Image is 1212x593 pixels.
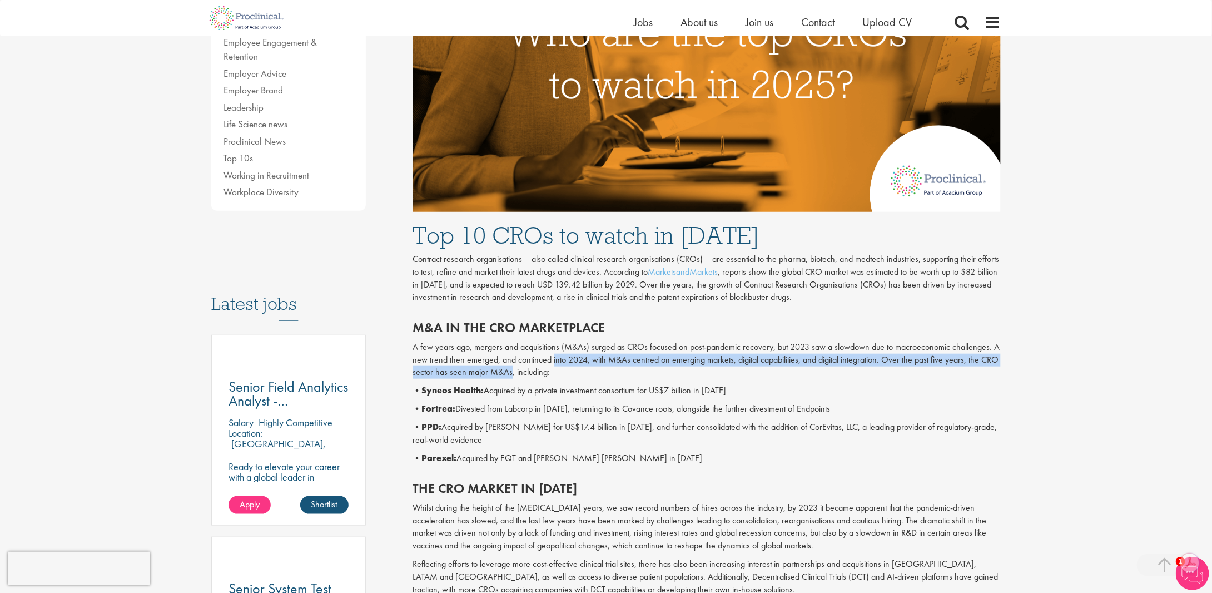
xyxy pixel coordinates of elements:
[229,496,271,514] a: Apply
[229,380,349,408] a: Senior Field Analytics Analyst - [GEOGRAPHIC_DATA] and [GEOGRAPHIC_DATA]
[211,266,366,321] h3: Latest jobs
[223,118,287,130] a: Life Science news
[1176,557,1209,590] img: Chatbot
[413,253,1001,304] p: Contract research organisations – also called clinical research organisations (CROs) – are essent...
[413,502,1001,552] p: Whilst during the height of the [MEDICAL_DATA] years, we saw record numbers of hires across the i...
[862,15,912,29] a: Upload CV
[422,421,442,433] b: PPD:
[223,84,283,96] a: Employer Brand
[229,461,349,535] p: Ready to elevate your career with a global leader in [MEDICAL_DATA] care? Join us as a Senior Fie...
[223,169,309,181] a: Working in Recruitment
[413,384,1001,397] p: • Acquired by a private investment consortium for US$7 billion in [DATE]
[240,498,260,510] span: Apply
[1176,557,1185,566] span: 1
[422,452,457,464] b: Parexel:
[413,421,1001,447] p: • Acquired by [PERSON_NAME] for US$17.4 billion in [DATE], and further consolidated with the addi...
[413,481,1001,496] h2: The CRO market in [DATE]
[8,552,150,585] iframe: reCAPTCHA
[634,15,653,29] a: Jobs
[223,152,253,164] a: Top 10s
[300,496,349,514] a: Shortlist
[223,67,286,80] a: Employer Advice
[648,266,718,278] a: MarketsandMarkets
[223,186,299,198] a: Workplace Diversity
[259,416,332,429] p: Highly Competitive
[413,223,1001,248] h1: Top 10 CROs to watch in [DATE]
[223,135,286,147] a: Proclinical News
[422,384,484,396] b: Syneos Health:
[413,320,1001,335] h2: M&A in the CRO marketplace
[413,452,1001,465] p: • Acquired by EQT and [PERSON_NAME] [PERSON_NAME] in [DATE]
[680,15,718,29] a: About us
[229,427,262,439] span: Location:
[413,403,1001,416] p: • Divested from Labcorp in [DATE], returning to its Covance roots, alongside the further divestme...
[223,101,264,113] a: Leadership
[229,437,326,461] p: [GEOGRAPHIC_DATA], [GEOGRAPHIC_DATA]
[746,15,773,29] a: Join us
[422,403,456,414] b: Fortrea:
[413,341,1001,379] p: A few years ago, mergers and acquisitions (M&As) surged as CROs focused on post-pandemic recovery...
[801,15,835,29] a: Contact
[229,416,254,429] span: Salary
